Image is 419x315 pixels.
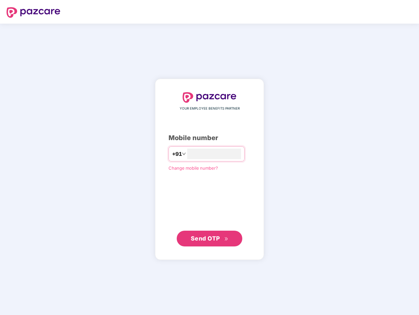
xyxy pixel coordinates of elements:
[180,106,240,111] span: YOUR EMPLOYEE BENEFITS PARTNER
[191,235,220,242] span: Send OTP
[182,152,186,156] span: down
[177,231,242,246] button: Send OTPdouble-right
[7,7,60,18] img: logo
[172,150,182,158] span: +91
[169,133,250,143] div: Mobile number
[169,165,218,171] a: Change mobile number?
[224,237,229,241] span: double-right
[183,92,236,103] img: logo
